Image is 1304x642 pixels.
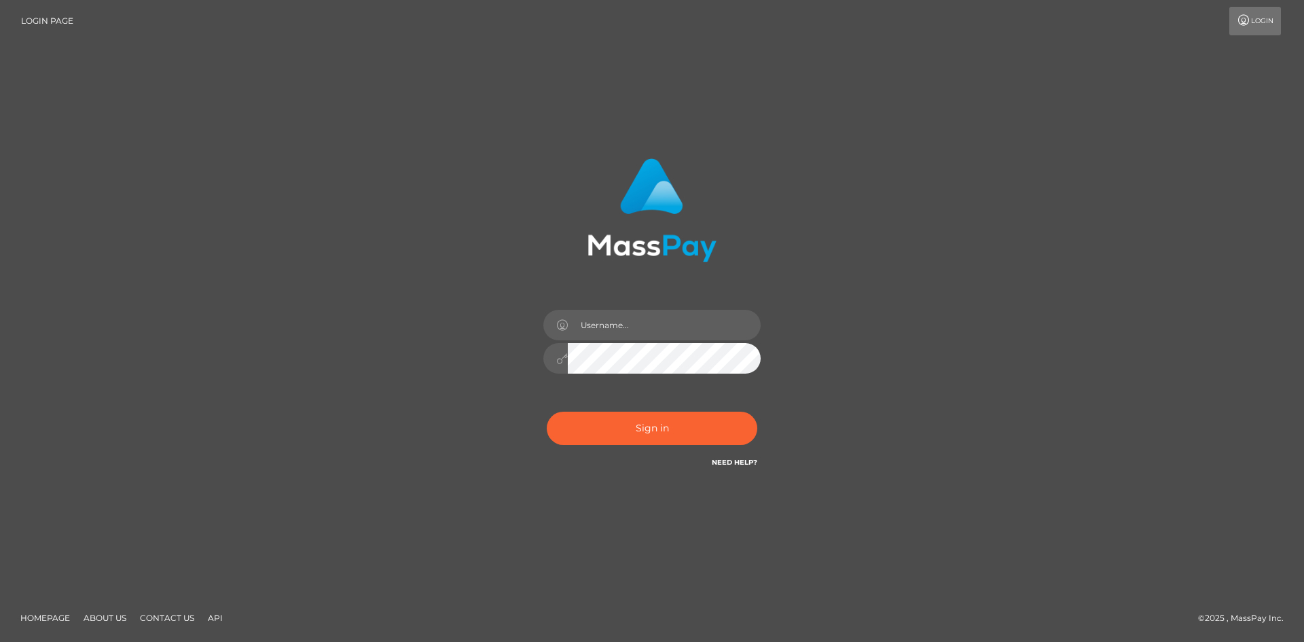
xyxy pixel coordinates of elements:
a: Need Help? [712,458,757,467]
button: Sign in [547,412,757,445]
a: API [202,607,228,628]
a: Homepage [15,607,75,628]
div: © 2025 , MassPay Inc. [1198,611,1294,626]
a: Login [1229,7,1281,35]
a: Login Page [21,7,73,35]
a: About Us [78,607,132,628]
input: Username... [568,310,761,340]
img: MassPay Login [587,158,717,262]
a: Contact Us [134,607,200,628]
